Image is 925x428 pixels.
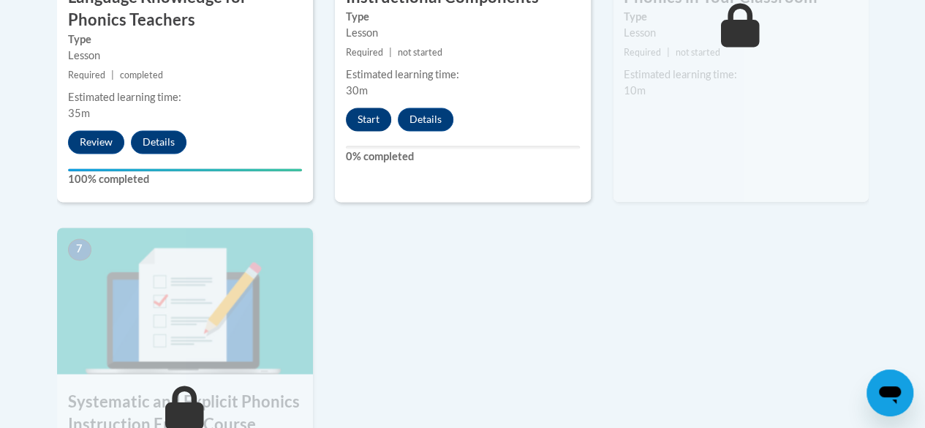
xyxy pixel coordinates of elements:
[120,70,163,80] span: completed
[57,228,313,374] img: Course Image
[68,48,302,64] div: Lesson
[624,67,858,83] div: Estimated learning time:
[68,31,302,48] label: Type
[68,239,91,260] span: 7
[346,67,580,83] div: Estimated learning time:
[68,168,302,171] div: Your progress
[398,47,442,58] span: not started
[867,369,913,416] iframe: Button to launch messaging window
[68,70,105,80] span: Required
[398,108,453,131] button: Details
[389,47,392,58] span: |
[68,107,90,119] span: 35m
[131,130,186,154] button: Details
[68,130,124,154] button: Review
[346,108,391,131] button: Start
[346,47,383,58] span: Required
[346,25,580,41] div: Lesson
[68,89,302,105] div: Estimated learning time:
[624,9,858,25] label: Type
[624,25,858,41] div: Lesson
[346,84,368,97] span: 30m
[111,70,114,80] span: |
[676,47,720,58] span: not started
[346,149,580,165] label: 0% completed
[346,9,580,25] label: Type
[68,171,302,187] label: 100% completed
[624,84,646,97] span: 10m
[624,47,661,58] span: Required
[667,47,670,58] span: |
